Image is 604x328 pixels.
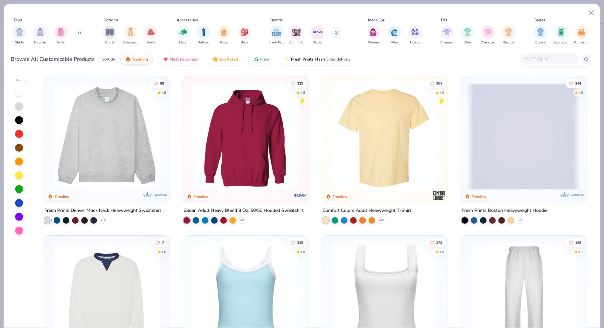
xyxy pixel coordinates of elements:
button: filter button [534,26,547,45]
span: 304 [436,82,442,85]
div: filter for Tanks [54,26,67,45]
img: trending.gif [125,57,131,62]
div: 4.8 [578,90,583,95]
div: filter for Totes [217,26,230,45]
span: Athleisure [574,40,589,45]
button: Close [585,7,598,19]
button: filter button [481,26,495,45]
button: filter button [289,26,304,45]
button: filter button [311,26,324,45]
img: Hoodies Image [36,28,44,36]
span: Price [260,57,269,62]
img: Gildan Image [313,27,323,37]
span: Exclusive [570,193,584,197]
div: Made For [368,17,384,23]
img: Totes Image [220,28,228,36]
div: Fresh Prints Denver Mock Neck Heavyweight Sweatshirt [44,207,161,215]
button: Like [426,79,445,88]
div: Filter By [13,78,27,83]
span: 246 [575,82,581,85]
img: Classic Image [537,28,544,36]
span: 223 [297,82,303,85]
span: Hoodies [34,40,46,45]
span: 238 [297,241,303,244]
div: 4.9 [439,90,444,95]
img: most_fav.gif [163,57,168,62]
img: Sweatpants Image [127,28,134,36]
div: filter for Regular [502,26,515,45]
button: filter button [34,26,47,45]
span: Women [368,40,380,45]
img: e55d29c3-c55d-459c-bfd9-9b1c499ab3c6 [441,83,555,190]
span: Comfort Colors [289,40,304,45]
div: Sort By [102,56,115,62]
button: filter button [13,26,26,45]
div: filter for Classic [534,26,547,45]
div: filter for Comfort Colors [289,26,304,45]
img: Skirts Image [147,28,155,36]
span: Shirts [15,40,24,45]
img: Bottles Image [200,28,207,36]
img: Athleisure Image [578,28,586,36]
button: filter button [441,26,454,45]
button: filter button [269,26,284,45]
div: Gildan Adult Heavy Blend 8 Oz. 50/50 Hooded Sweatshirt [183,207,304,215]
img: 01756b78-01f6-4cc6-8d8a-3c30c1a0c8ac [189,83,302,190]
img: Shorts Image [106,28,114,36]
button: Like [565,79,584,88]
div: filter for Oversized [481,26,495,45]
div: filter for Bottles [197,26,210,45]
img: Regular Image [505,28,513,36]
div: filter for Bags [238,26,251,45]
img: Comfort Colors Image [292,27,302,37]
img: Gildan logo [294,189,307,202]
span: Shorts [105,40,115,45]
span: Tanks [57,40,65,45]
img: Fresh Prints Image [272,27,281,37]
div: filter for Men [388,26,401,45]
img: flash.gif [284,57,290,62]
span: Sportswear [554,40,569,45]
span: Hats [179,40,186,45]
div: filter for Shirts [13,26,26,45]
div: filter for Hoodies [34,26,47,45]
span: Totes [220,40,228,45]
div: filter for Fresh Prints [269,26,284,45]
span: Exclusive [153,193,167,197]
div: filter for Athleisure [574,26,589,45]
div: filter for Gildan [311,26,324,45]
button: filter button [238,26,251,45]
img: Comfort Colors logo [433,189,446,202]
button: filter button [123,26,138,45]
span: Top Rated [219,57,238,62]
span: + 10 [100,218,105,222]
button: Like [287,238,306,247]
span: Classic [535,40,546,45]
span: + 37 [239,218,244,222]
button: Like [426,238,445,247]
button: Most Favorited [158,54,203,65]
input: Try "T-Shirt" [524,55,575,63]
span: Skirts [147,40,155,45]
button: filter button [197,26,210,45]
div: Browse All Customizable Products [11,55,95,63]
button: filter button [103,26,116,45]
button: Like [150,79,167,88]
div: filter for Shorts [103,26,116,45]
span: Cropped [441,40,454,45]
img: a90f7c54-8796-4cb2-9d6e-4e9644cfe0fe [163,83,277,190]
img: f5d85501-0dbb-4ee4-b115-c08fa3845d83 [50,83,163,190]
span: Bottles [198,40,209,45]
div: Tops [13,17,22,23]
span: Bags [241,40,248,45]
img: Oversized Image [484,28,492,36]
img: Slim Image [464,28,471,36]
span: Unisex [410,40,420,45]
div: filter for Unisex [409,26,422,45]
button: filter button [54,26,67,45]
img: Sportswear Image [558,28,565,36]
div: filter for Sportswear [554,26,569,45]
span: 7 [162,241,164,244]
img: Hats Image [179,28,187,36]
button: filter button [217,26,230,45]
